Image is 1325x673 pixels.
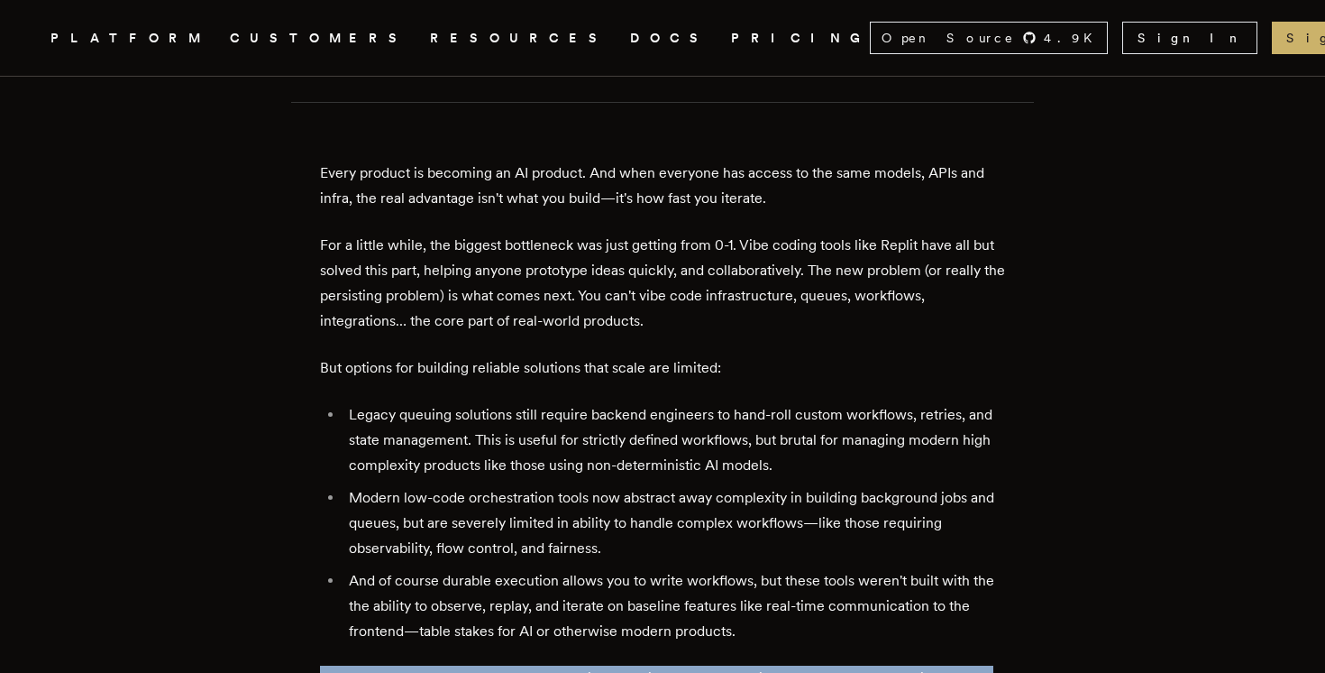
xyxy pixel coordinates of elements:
[50,27,208,50] button: PLATFORM
[731,27,870,50] a: PRICING
[1044,29,1103,47] span: 4.9 K
[320,161,1005,211] p: Every product is becoming an AI product. And when everyone has access to the same models, APIs an...
[343,402,1005,478] li: Legacy queuing solutions still require backend engineers to hand-roll custom workflows, retries, ...
[430,27,608,50] button: RESOURCES
[320,355,1005,381] p: But options for building reliable solutions that scale are limited:
[1122,22,1257,54] a: Sign In
[320,233,1005,334] p: For a little while, the biggest bottleneck was just getting from 0-1. Vibe coding tools like Repl...
[230,27,408,50] a: CUSTOMERS
[630,27,709,50] a: DOCS
[343,568,1005,644] li: And of course durable execution allows you to write workflows, but these tools weren't built with...
[343,485,1005,561] li: Modern low-code orchestration tools now abstract away complexity in building background jobs and ...
[882,29,1015,47] span: Open Source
